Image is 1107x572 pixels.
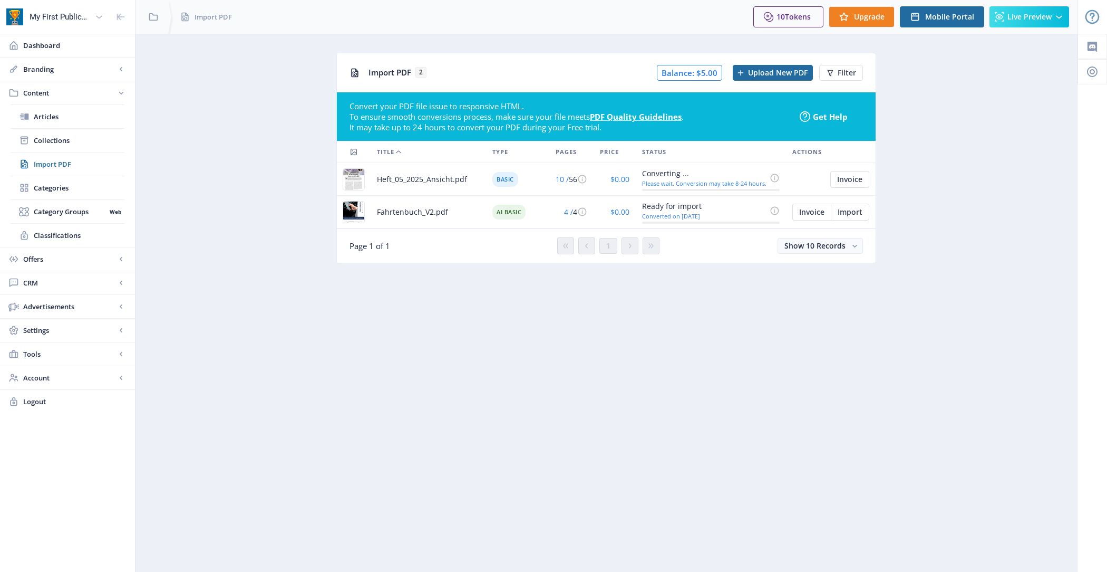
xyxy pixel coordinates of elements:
[23,325,116,336] span: Settings
[23,40,127,51] span: Dashboard
[349,122,792,132] div: It may take up to 24 hours to convert your PDF during your Free trial.
[800,111,863,122] a: Get Help
[748,69,808,77] span: Upload New PDF
[556,146,577,158] span: Pages
[900,6,984,27] button: Mobile Portal
[34,206,106,217] span: Category Groups
[556,206,587,218] div: 4
[854,13,885,21] span: Upgrade
[34,111,124,122] span: Articles
[368,67,411,78] span: Import PDF
[11,200,124,223] a: Category GroupsWeb
[799,208,824,216] span: Invoice
[600,146,619,158] span: Price
[753,6,823,27] button: 10Tokens
[34,159,124,169] span: Import PDF
[606,242,610,250] span: 1
[831,204,869,221] button: Import
[11,152,124,176] a: Import PDF
[492,205,526,220] span: AI Basic
[556,174,569,184] span: 10 /
[23,301,116,312] span: Advertisements
[23,64,116,74] span: Branding
[349,111,792,122] div: To ensure smooth conversions process, make sure your file meets .
[23,278,116,288] span: CRM
[349,241,390,251] span: Page 1 of 1
[343,202,364,223] img: 152254e9-e212-43c2-b227-9fcf35b8c668.jpg
[415,67,426,78] span: 2
[785,12,811,22] span: Tokens
[778,238,863,254] button: Show 10 Records
[377,206,448,218] span: Fahrtenbuch_V2.pdf
[377,173,467,186] span: Heft_05_2025_Ansicht.pdf
[23,396,127,407] span: Logout
[642,167,766,180] div: Converting ...
[34,230,124,241] span: Classifications
[377,146,394,158] span: Title
[819,65,863,81] button: Filter
[784,241,846,251] span: Show 10 Records
[642,146,666,158] span: Status
[829,6,895,27] button: Upgrade
[23,254,116,264] span: Offers
[492,146,508,158] span: Type
[831,206,869,216] a: Edit page
[830,171,869,188] button: Invoice
[599,238,617,254] button: 1
[34,135,124,146] span: Collections
[556,173,587,186] div: 56
[642,200,766,213] div: Ready for import
[1007,13,1052,21] span: Live Preview
[925,13,974,21] span: Mobile Portal
[837,175,862,184] span: Invoice
[642,180,766,187] div: Please wait. Conversion may take 8-24 hours.
[11,224,124,247] a: Classifications
[792,206,831,216] a: Edit page
[564,207,573,217] span: 4 /
[838,208,862,216] span: Import
[195,12,232,22] span: Import PDF
[11,129,124,152] a: Collections
[23,349,116,359] span: Tools
[792,204,831,221] button: Invoice
[11,176,124,199] a: Categories
[610,174,629,184] span: $0.00
[610,207,629,217] span: $0.00
[733,65,813,81] button: Upload New PDF
[23,88,116,98] span: Content
[30,5,91,28] div: My First Publication
[830,173,869,183] a: Edit page
[492,172,518,187] span: Basic
[6,8,23,25] img: app-icon.png
[11,105,124,128] a: Articles
[642,213,766,220] div: Converted on [DATE]
[838,69,856,77] span: Filter
[34,183,124,193] span: Categories
[349,101,792,111] div: Convert your PDF file issue to responsive HTML.
[792,146,822,158] span: Actions
[106,206,124,217] nb-badge: Web
[590,111,682,122] a: PDF Quality Guidelines
[343,169,364,190] img: cba11ab8-58a2-40e6-96a6-28b1ae20be90.jpg
[657,65,722,81] span: Balance: $5.00
[23,373,116,383] span: Account
[989,6,1069,27] button: Live Preview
